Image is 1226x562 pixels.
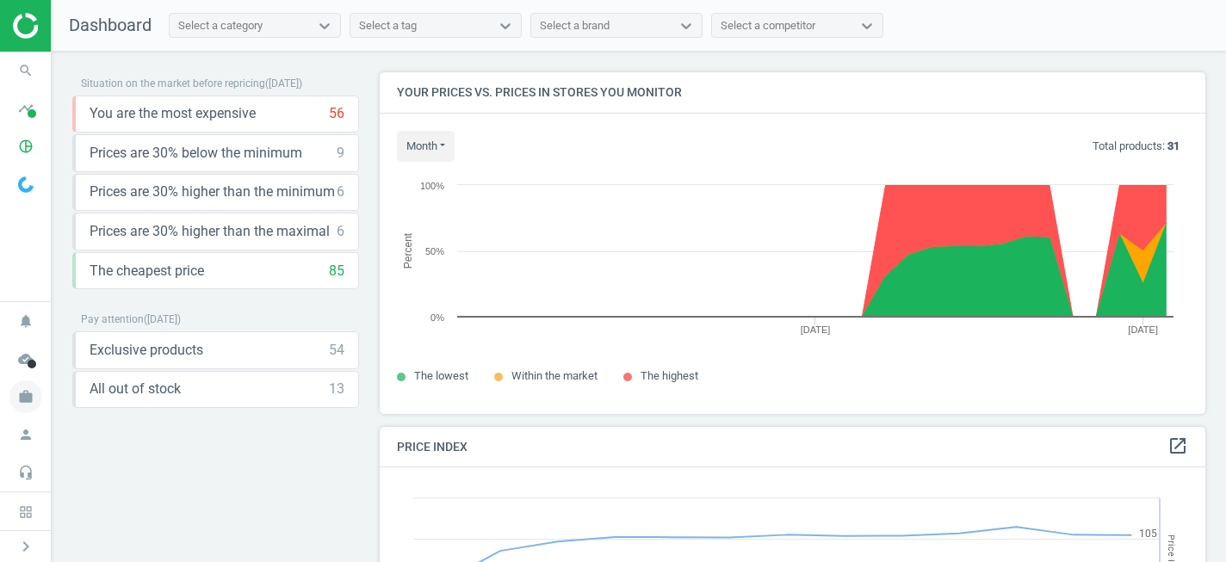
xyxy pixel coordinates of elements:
[1167,435,1188,456] i: open_in_new
[380,427,1205,467] h4: Price Index
[15,536,36,557] i: chevron_right
[359,18,417,34] div: Select a tag
[425,246,444,256] text: 50%
[329,262,344,281] div: 85
[4,535,47,558] button: chevron_right
[9,130,42,163] i: pie_chart_outlined
[90,222,330,241] span: Prices are 30% higher than the maximal
[69,15,152,35] span: Dashboard
[801,324,831,335] tspan: [DATE]
[511,369,598,382] span: Within the market
[178,18,263,34] div: Select a category
[9,418,42,451] i: person
[144,313,181,325] span: ( [DATE] )
[90,182,335,201] span: Prices are 30% higher than the minimum
[9,343,42,375] i: cloud_done
[1093,139,1180,154] p: Total products:
[337,144,344,163] div: 9
[9,305,42,337] i: notifications
[1139,528,1157,540] text: 105
[90,262,204,281] span: The cheapest price
[380,72,1205,113] h4: Your prices vs. prices in stores you monitor
[1167,139,1180,152] b: 31
[9,456,42,489] i: headset_mic
[641,369,698,382] span: The highest
[9,380,42,413] i: work
[540,18,610,34] div: Select a brand
[420,181,444,191] text: 100%
[414,369,468,382] span: The lowest
[721,18,815,34] div: Select a competitor
[265,77,302,90] span: ( [DATE] )
[397,131,455,162] button: month
[90,380,181,398] span: All out of stock
[90,144,302,163] span: Prices are 30% below the minimum
[329,341,344,360] div: 54
[337,222,344,241] div: 6
[90,341,203,360] span: Exclusive products
[18,176,34,193] img: wGWNvw8QSZomAAAAABJRU5ErkJggg==
[1167,435,1188,458] a: open_in_new
[337,182,344,201] div: 6
[402,232,414,269] tspan: Percent
[13,13,135,39] img: ajHJNr6hYgQAAAAASUVORK5CYII=
[81,77,265,90] span: Situation on the market before repricing
[430,312,444,323] text: 0%
[9,54,42,87] i: search
[329,104,344,123] div: 56
[329,380,344,398] div: 13
[9,92,42,125] i: timeline
[81,313,144,325] span: Pay attention
[1128,324,1158,335] tspan: [DATE]
[90,104,256,123] span: You are the most expensive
